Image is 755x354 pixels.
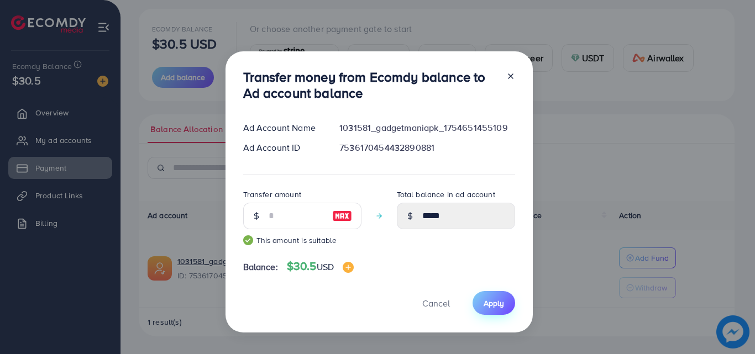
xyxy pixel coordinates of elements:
button: Cancel [408,291,464,315]
span: Cancel [422,297,450,309]
img: guide [243,235,253,245]
div: Ad Account ID [234,141,331,154]
img: image [343,262,354,273]
button: Apply [473,291,515,315]
h3: Transfer money from Ecomdy balance to Ad account balance [243,69,497,101]
label: Transfer amount [243,189,301,200]
label: Total balance in ad account [397,189,495,200]
span: USD [317,261,334,273]
span: Balance: [243,261,278,273]
img: image [332,209,352,223]
div: Ad Account Name [234,121,331,134]
div: 7536170454432890881 [331,141,523,154]
h4: $30.5 [287,260,354,273]
div: 1031581_gadgetmaniapk_1754651455109 [331,121,523,134]
span: Apply [484,298,504,309]
small: This amount is suitable [243,235,361,246]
